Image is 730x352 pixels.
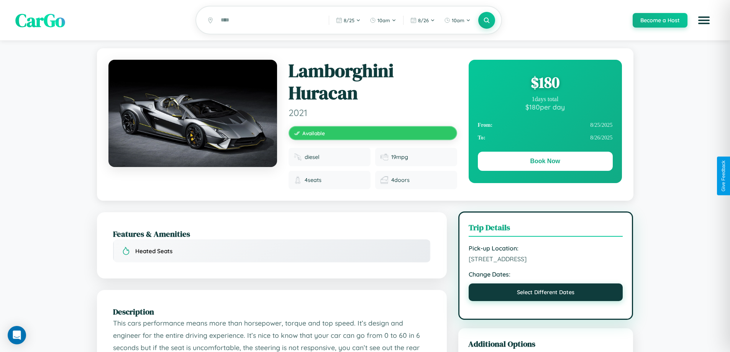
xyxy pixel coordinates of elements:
span: 8 / 25 [344,17,354,23]
div: $ 180 [478,72,613,93]
h2: Features & Amenities [113,228,431,239]
button: 10am [440,14,474,26]
strong: Pick-up Location: [469,244,623,252]
img: Fuel efficiency [381,153,388,161]
span: [STREET_ADDRESS] [469,255,623,263]
div: 8 / 26 / 2025 [478,131,613,144]
span: 19 mpg [391,154,408,160]
span: diesel [305,154,320,160]
strong: To: [478,134,486,141]
div: 1 days total [478,96,613,103]
button: Select Different Dates [469,283,623,301]
div: 8 / 25 / 2025 [478,119,613,131]
span: CarGo [15,8,65,33]
h3: Trip Details [469,222,623,237]
div: Give Feedback [721,160,726,192]
span: Available [302,130,325,136]
span: 4 seats [305,177,322,183]
h1: Lamborghini Huracan [289,60,457,104]
span: 10am [452,17,464,23]
span: 10am [377,17,390,23]
button: Book Now [478,152,613,171]
div: $ 180 per day [478,103,613,111]
strong: Change Dates: [469,270,623,278]
button: 8/26 [407,14,439,26]
img: Seats [294,176,302,184]
button: Open menu [693,10,715,31]
img: Doors [381,176,388,184]
span: 2021 [289,107,457,118]
div: Open Intercom Messenger [8,326,26,344]
span: 8 / 26 [418,17,429,23]
strong: From: [478,122,493,128]
h2: Description [113,306,431,317]
button: 10am [366,14,400,26]
img: Lamborghini Huracan 2021 [108,60,277,167]
img: Fuel type [294,153,302,161]
span: 4 doors [391,177,410,183]
button: Become a Host [633,13,687,28]
button: 8/25 [332,14,364,26]
h3: Additional Options [468,338,623,349]
span: Heated Seats [135,247,172,255]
